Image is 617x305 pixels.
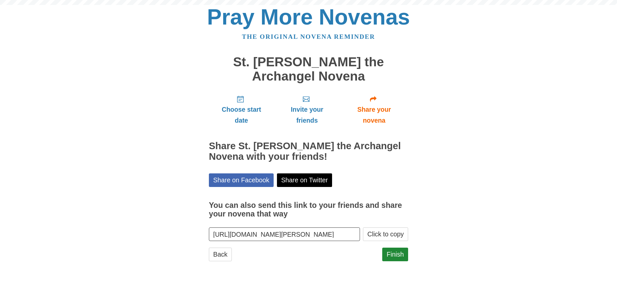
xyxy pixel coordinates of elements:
span: Invite your friends [281,104,333,126]
a: Finish [382,248,408,261]
span: Choose start date [216,104,267,126]
a: Invite your friends [274,90,340,129]
a: The original novena reminder [242,33,375,40]
a: Share on Twitter [277,173,332,187]
a: Share on Facebook [209,173,274,187]
h1: St. [PERSON_NAME] the Archangel Novena [209,55,408,83]
span: Share your novena [347,104,401,126]
a: Choose start date [209,90,274,129]
a: Back [209,248,232,261]
h2: Share St. [PERSON_NAME] the Archangel Novena with your friends! [209,141,408,162]
a: Share your novena [340,90,408,129]
a: Pray More Novenas [207,5,410,29]
button: Click to copy [363,227,408,241]
h3: You can also send this link to your friends and share your novena that way [209,201,408,218]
